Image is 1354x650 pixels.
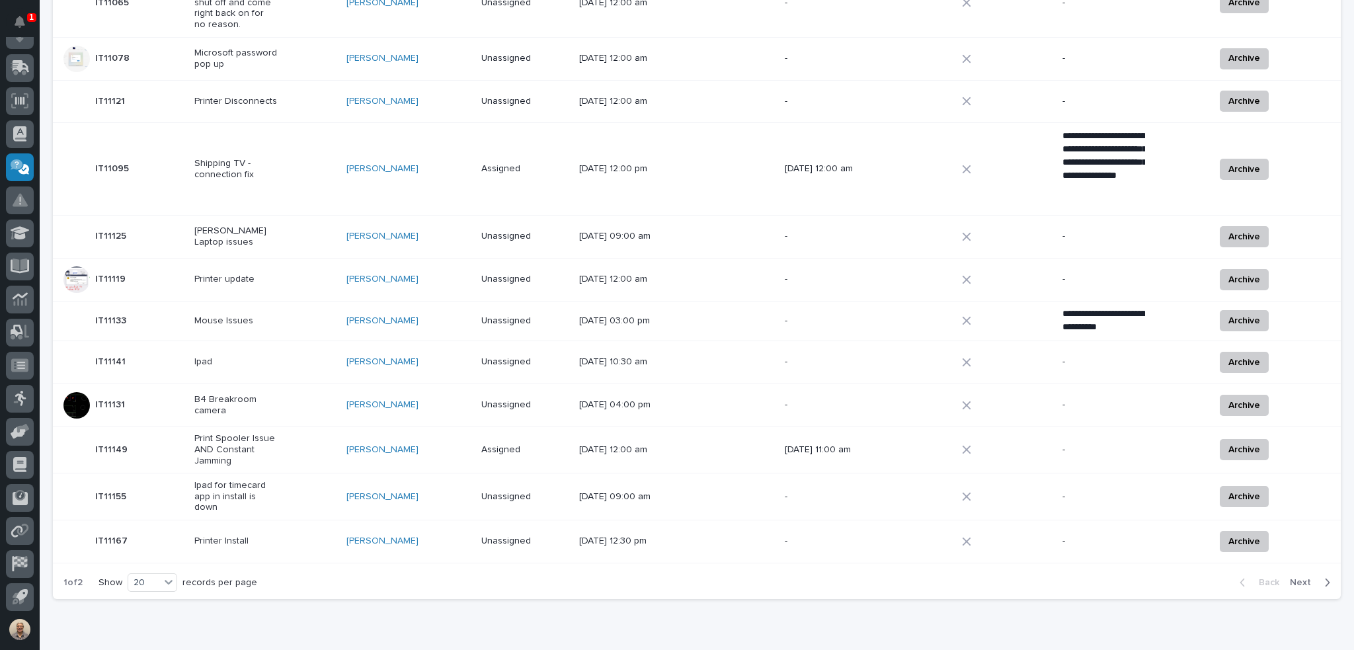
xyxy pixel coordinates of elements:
p: 1 of 2 [53,567,93,599]
p: Shipping TV - connection fix [194,158,277,181]
p: - [785,96,867,107]
p: - [785,491,867,503]
span: Archive [1228,229,1260,245]
p: [DATE] 09:00 am [579,231,662,242]
p: - [785,53,867,64]
p: Show [99,577,122,589]
tr: IT11149IT11149 Print Spooler Issue AND Constant Jamming[PERSON_NAME] Assigned[DATE] 12:00 am[DATE... [53,427,1341,473]
button: Archive [1220,91,1269,112]
p: - [1062,356,1145,368]
p: IT11125 [95,228,129,242]
p: [DATE] 09:00 am [579,491,662,503]
p: - [1062,53,1145,64]
p: Print Spooler Issue AND Constant Jamming [194,433,277,466]
p: IT11133 [95,313,129,327]
p: [DATE] 10:30 am [579,356,662,368]
p: Unassigned [481,315,564,327]
p: Microsoft password pop up [194,48,277,70]
button: Archive [1220,310,1269,331]
p: B4 Breakroom camera [194,394,277,417]
span: Archive [1228,272,1260,288]
p: IT11167 [95,533,130,547]
p: 1 [29,13,34,22]
a: [PERSON_NAME] [346,274,418,285]
span: Archive [1228,397,1260,413]
p: Unassigned [481,274,564,285]
p: [DATE] 03:00 pm [579,315,662,327]
p: IT11155 [95,489,129,503]
p: - [785,399,867,411]
p: Printer update [194,274,277,285]
span: Archive [1228,489,1260,505]
p: Assigned [481,163,564,175]
p: Unassigned [481,96,564,107]
p: IT11078 [95,50,132,64]
p: IT11095 [95,161,132,175]
button: Archive [1220,269,1269,290]
span: Next [1290,577,1319,589]
span: Archive [1228,313,1260,329]
p: Unassigned [481,231,564,242]
p: IT11149 [95,442,130,456]
a: [PERSON_NAME] [346,315,418,327]
p: - [785,536,867,547]
p: Printer Disconnects [194,96,277,107]
button: Back [1229,577,1285,589]
p: - [785,356,867,368]
p: [DATE] 12:00 am [579,274,662,285]
button: Notifications [6,8,34,36]
a: [PERSON_NAME] [346,399,418,411]
span: Archive [1228,50,1260,66]
a: [PERSON_NAME] [346,163,418,175]
div: 20 [128,576,160,590]
tr: IT11119IT11119 Printer update[PERSON_NAME] Unassigned[DATE] 12:00 am--Archive [53,258,1341,301]
p: IT11131 [95,397,128,411]
p: Ipad for timecard app in install is down [194,480,277,513]
p: - [785,274,867,285]
p: records per page [182,577,257,589]
p: - [1062,491,1145,503]
span: Archive [1228,534,1260,549]
span: Archive [1228,354,1260,370]
p: [DATE] 04:00 pm [579,399,662,411]
span: Archive [1228,442,1260,458]
p: - [1062,399,1145,411]
tr: IT11121IT11121 Printer Disconnects[PERSON_NAME] Unassigned[DATE] 12:00 am--Archive [53,80,1341,123]
p: IT11119 [95,271,128,285]
tr: IT11095IT11095 Shipping TV - connection fix[PERSON_NAME] Assigned[DATE] 12:00 pm[DATE] 12:00 am**... [53,123,1341,215]
p: Mouse Issues [194,315,277,327]
span: Archive [1228,93,1260,109]
div: Notifications1 [17,16,34,37]
p: - [1062,96,1145,107]
button: Archive [1220,48,1269,69]
p: IT11121 [95,93,128,107]
a: [PERSON_NAME] [346,231,418,242]
p: - [1062,536,1145,547]
p: - [1062,231,1145,242]
p: Unassigned [481,356,564,368]
a: [PERSON_NAME] [346,491,418,503]
p: [DATE] 12:00 am [579,53,662,64]
p: Ipad [194,356,277,368]
p: Unassigned [481,53,564,64]
button: Archive [1220,395,1269,416]
p: [PERSON_NAME] Laptop issues [194,225,277,248]
tr: IT11155IT11155 Ipad for timecard app in install is down[PERSON_NAME] Unassigned[DATE] 09:00 am--A... [53,473,1341,520]
tr: IT11125IT11125 [PERSON_NAME] Laptop issues[PERSON_NAME] Unassigned[DATE] 09:00 am--Archive [53,215,1341,258]
p: - [1062,444,1145,456]
p: [DATE] 12:00 am [579,96,662,107]
tr: IT11167IT11167 Printer Install[PERSON_NAME] Unassigned[DATE] 12:30 pm--Archive [53,520,1341,563]
p: Assigned [481,444,564,456]
button: Next [1285,577,1341,589]
p: [DATE] 11:00 am [785,444,867,456]
a: [PERSON_NAME] [346,536,418,547]
button: users-avatar [6,616,34,643]
button: Archive [1220,486,1269,507]
p: - [1062,274,1145,285]
a: [PERSON_NAME] [346,444,418,456]
p: IT11141 [95,354,128,368]
p: Printer Install [194,536,277,547]
button: Archive [1220,352,1269,373]
tr: IT11141IT11141 Ipad[PERSON_NAME] Unassigned[DATE] 10:30 am--Archive [53,341,1341,384]
a: [PERSON_NAME] [346,356,418,368]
